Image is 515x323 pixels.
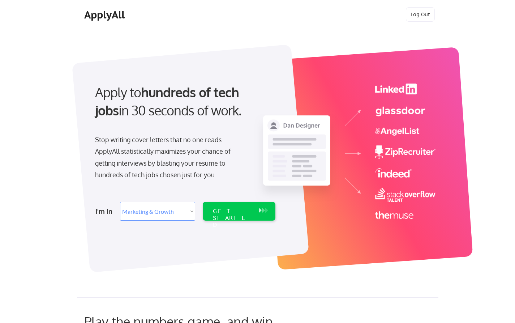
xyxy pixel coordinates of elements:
div: Apply to in 30 seconds of work. [95,83,272,120]
div: Stop writing cover letters that no one reads. ApplyAll statistically maximizes your chance of get... [95,134,244,181]
button: Log Out [406,7,435,22]
div: I'm in [95,205,116,217]
strong: hundreds of tech jobs [95,84,242,118]
div: GET STARTED [213,208,252,229]
div: ApplyAll [84,9,127,21]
